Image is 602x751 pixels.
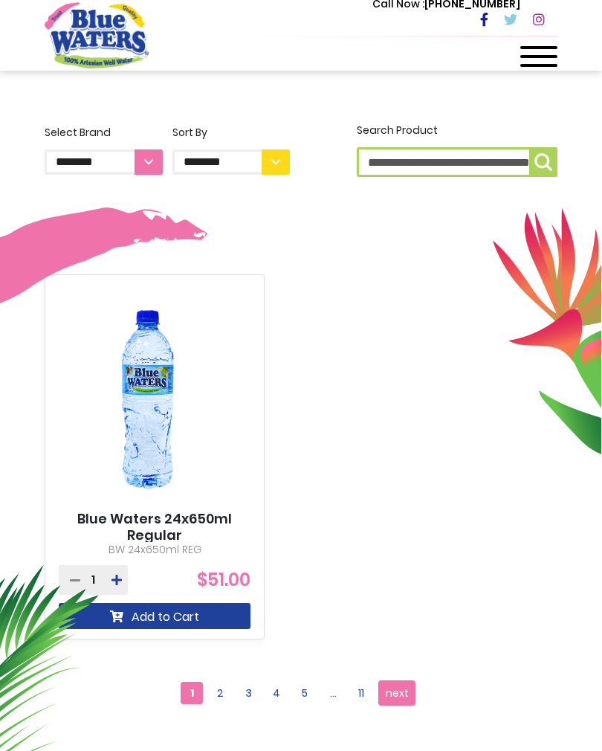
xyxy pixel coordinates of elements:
[59,603,250,629] button: Add to Cart
[209,682,231,704] a: 2
[45,149,163,175] select: Select Brand
[529,147,557,177] button: Search Product
[59,288,237,511] img: Blue Waters 24x650ml Regular
[294,682,316,704] a: 5
[181,682,203,704] span: 1
[534,153,552,171] img: search-icon.png
[172,149,291,175] select: Sort By
[386,682,409,704] span: next
[378,680,415,706] a: next
[45,2,149,68] a: store logo
[357,123,557,177] label: Search Product
[59,511,250,543] a: Blue Waters 24x650ml Regular
[172,125,291,141] div: Sort By
[59,542,250,558] p: BW 24x650ml REG
[197,567,250,592] span: $51.00
[265,682,288,704] a: 4
[357,147,557,177] input: Search Product
[322,682,344,704] a: ...
[45,125,163,175] label: Select Brand
[350,682,372,704] a: 11
[237,682,259,704] a: 3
